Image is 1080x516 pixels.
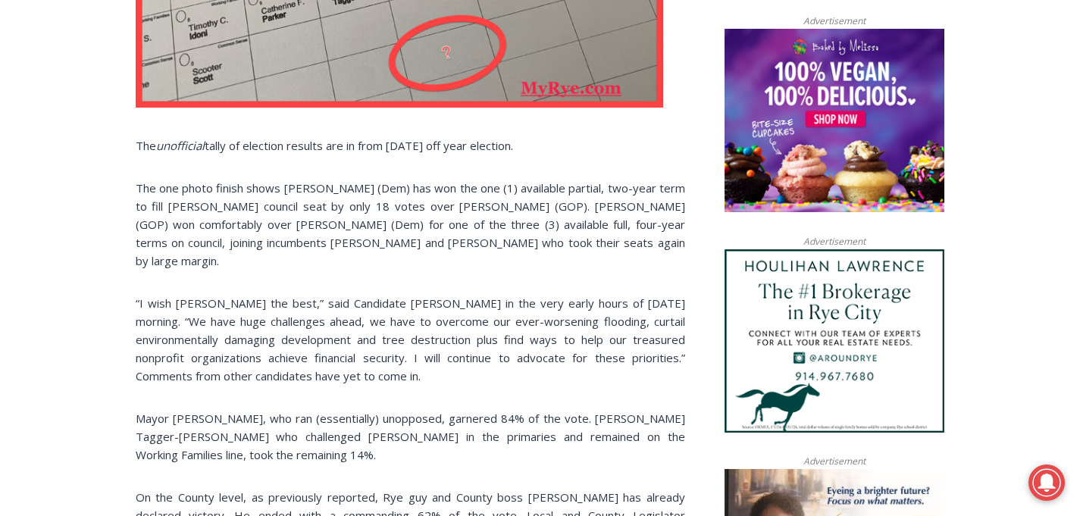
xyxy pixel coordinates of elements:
span: Intern @ [DOMAIN_NAME] [396,151,703,185]
a: Intern @ [DOMAIN_NAME] [365,147,734,189]
span: Advertisement [788,14,881,28]
em: unofficial [156,138,205,153]
p: The tally of election results are in from [DATE] off year election. [136,136,685,155]
span: Advertisement [788,454,881,468]
p: Mayor [PERSON_NAME], who ran (essentially) unopposed, garnered 84% of the vote. [PERSON_NAME] Tag... [136,409,685,464]
img: Houlihan Lawrence The #1 Brokerage in Rye City [725,249,944,433]
span: Advertisement [788,234,881,249]
p: The one photo finish shows [PERSON_NAME] (Dem) has won the one (1) available partial, two-year te... [136,179,685,270]
p: “I wish [PERSON_NAME] the best,” said Candidate [PERSON_NAME] in the very early hours of [DATE] m... [136,294,685,385]
div: "[PERSON_NAME] and I covered the [DATE] Parade, which was a really eye opening experience as I ha... [383,1,716,147]
img: Baked by Melissa [725,29,944,212]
